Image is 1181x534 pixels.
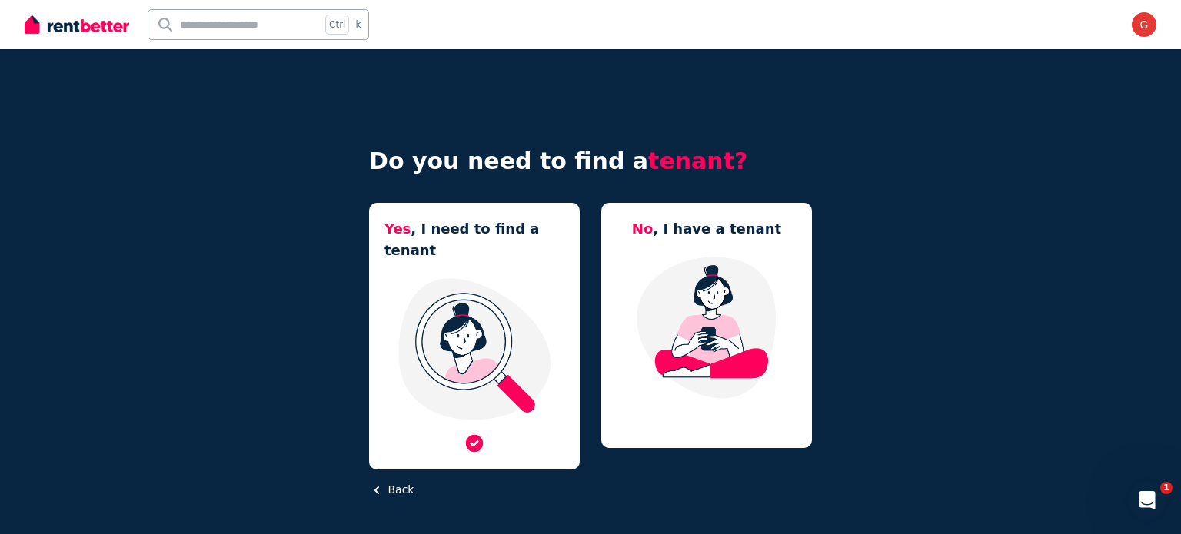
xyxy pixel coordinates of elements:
img: RentBetter [25,13,129,36]
span: No [632,221,653,237]
span: 1 [1160,482,1173,494]
span: tenant? [648,148,747,174]
button: Back [369,482,414,498]
span: Ctrl [325,15,349,35]
span: k [355,18,361,31]
img: Manage my property [617,255,797,400]
h5: , I have a tenant [632,218,781,240]
h5: , I need to find a tenant [384,218,564,261]
iframe: Intercom live chat [1129,482,1166,519]
span: Yes [384,221,411,237]
img: I need a tenant [384,277,564,421]
img: guam181212@gmail.com [1132,12,1156,37]
h4: Do you need to find a [369,148,812,175]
